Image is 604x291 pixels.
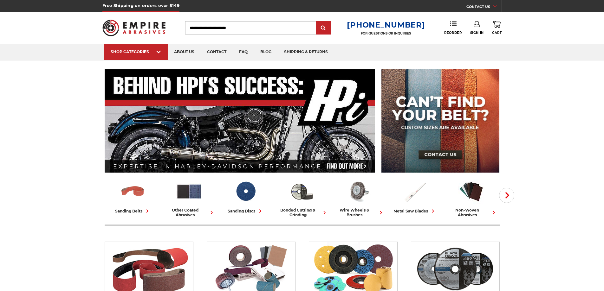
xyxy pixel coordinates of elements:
p: FOR QUESTIONS OR INQUIRIES [347,31,425,35]
div: bonded cutting & grinding [276,208,328,217]
div: sanding discs [228,208,263,214]
div: other coated abrasives [164,208,215,217]
a: blog [254,44,278,60]
span: Reorder [444,31,462,35]
div: sanding belts [115,208,151,214]
a: other coated abrasives [164,178,215,217]
img: Other Coated Abrasives [176,178,202,205]
a: [PHONE_NUMBER] [347,20,425,29]
input: Submit [317,22,330,35]
div: non-woven abrasives [446,208,497,217]
a: wire wheels & brushes [333,178,384,217]
img: Sanding Discs [232,178,259,205]
div: SHOP CATEGORIES [111,49,161,54]
a: faq [233,44,254,60]
div: metal saw blades [393,208,436,214]
a: Reorder [444,21,462,35]
a: shipping & returns [278,44,334,60]
a: sanding discs [220,178,271,214]
a: contact [201,44,233,60]
img: Banner for an interview featuring Horsepower Inc who makes Harley performance upgrades featured o... [105,69,375,173]
a: bonded cutting & grinding [276,178,328,217]
a: Cart [492,21,502,35]
span: Sign In [470,31,484,35]
a: CONTACT US [466,3,502,12]
button: Next [499,188,514,203]
img: Sanding Belts [120,178,146,205]
img: Metal Saw Blades [402,178,428,205]
img: Empire Abrasives [102,16,166,40]
img: promo banner for custom belts. [381,69,499,173]
a: metal saw blades [389,178,441,214]
a: sanding belts [107,178,159,214]
img: Bonded Cutting & Grinding [289,178,315,205]
span: Cart [492,31,502,35]
a: non-woven abrasives [446,178,497,217]
img: Non-woven Abrasives [458,178,484,205]
div: wire wheels & brushes [333,208,384,217]
a: about us [168,44,201,60]
img: Wire Wheels & Brushes [345,178,372,205]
